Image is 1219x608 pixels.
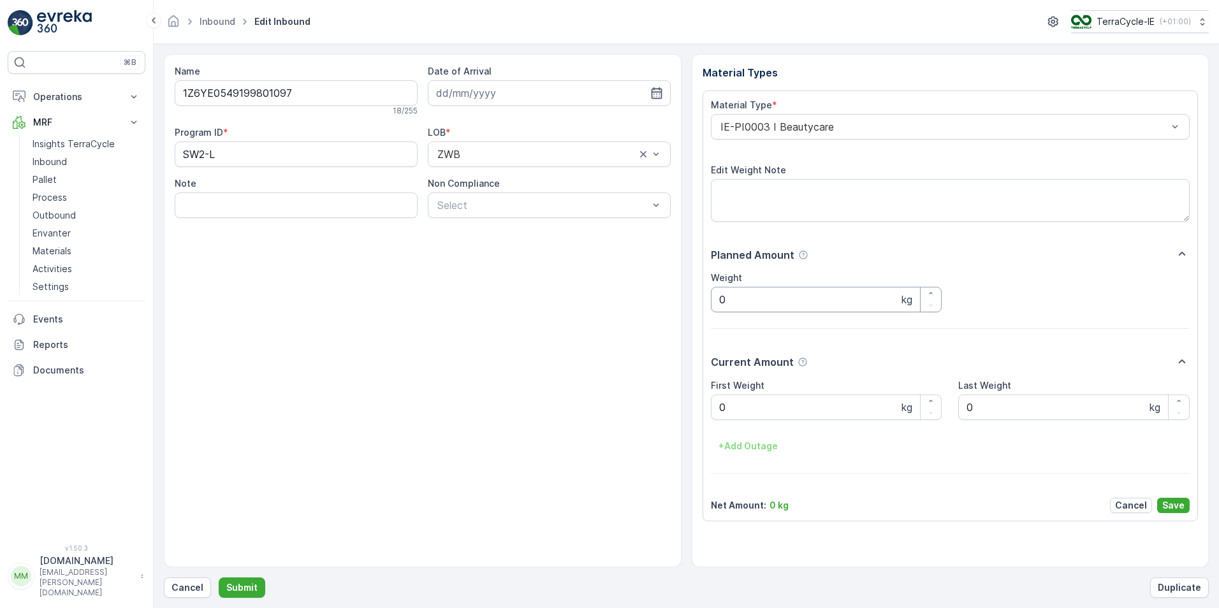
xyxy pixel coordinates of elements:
[393,106,418,116] p: 18 / 255
[124,57,136,68] p: ⌘B
[8,110,145,135] button: MRF
[33,364,140,377] p: Documents
[958,380,1011,391] label: Last Weight
[33,173,57,186] p: Pallet
[33,280,69,293] p: Settings
[711,380,764,391] label: First Weight
[166,19,180,30] a: Homepage
[33,313,140,326] p: Events
[1097,15,1155,28] p: TerraCycle-IE
[226,581,258,594] p: Submit
[175,127,223,138] label: Program ID
[711,164,786,175] label: Edit Weight Note
[1162,499,1185,512] p: Save
[27,189,145,206] a: Process
[33,227,71,240] p: Envanter
[428,66,492,76] label: Date of Arrival
[27,278,145,296] a: Settings
[27,171,145,189] a: Pallet
[11,566,31,586] div: MM
[428,127,446,138] label: LOB
[33,209,76,222] p: Outbound
[33,90,120,103] p: Operations
[428,178,500,189] label: Non Compliance
[27,224,145,242] a: Envanter
[33,245,71,257] p: Materials
[1071,15,1091,29] img: TC_CKGxpWm.png
[1071,10,1209,33] button: TerraCycle-IE(+01:00)
[8,307,145,332] a: Events
[703,65,1199,80] p: Material Types
[437,198,648,213] p: Select
[27,260,145,278] a: Activities
[770,499,789,512] p: 0 kg
[27,153,145,171] a: Inbound
[798,357,808,367] div: Help Tooltip Icon
[252,15,313,28] span: Edit Inbound
[27,206,145,224] a: Outbound
[33,116,120,129] p: MRF
[1115,499,1147,512] p: Cancel
[1110,498,1152,513] button: Cancel
[711,272,742,283] label: Weight
[175,178,196,189] label: Note
[719,440,778,452] p: + Add Outage
[37,10,92,36] img: logo_light-DOdMpM7g.png
[711,354,794,370] p: Current Amount
[175,66,200,76] label: Name
[711,99,772,110] label: Material Type
[8,544,145,552] span: v 1.50.3
[8,358,145,383] a: Documents
[33,138,115,150] p: Insights TerraCycle
[33,191,67,204] p: Process
[711,436,785,456] button: +Add Outage
[901,400,912,415] p: kg
[798,250,808,260] div: Help Tooltip Icon
[33,338,140,351] p: Reports
[33,263,72,275] p: Activities
[219,577,265,598] button: Submit
[8,332,145,358] a: Reports
[8,554,145,598] button: MM[DOMAIN_NAME][EMAIL_ADDRESS][PERSON_NAME][DOMAIN_NAME]
[172,581,203,594] p: Cancel
[200,16,235,27] a: Inbound
[1158,581,1201,594] p: Duplicate
[8,84,145,110] button: Operations
[8,10,33,36] img: logo
[711,499,766,512] p: Net Amount :
[711,247,794,263] p: Planned Amount
[40,567,134,598] p: [EMAIL_ADDRESS][PERSON_NAME][DOMAIN_NAME]
[33,156,67,168] p: Inbound
[428,80,671,106] input: dd/mm/yyyy
[1160,17,1191,27] p: ( +01:00 )
[1157,498,1190,513] button: Save
[40,554,134,567] p: [DOMAIN_NAME]
[901,292,912,307] p: kg
[1150,400,1160,415] p: kg
[164,577,211,598] button: Cancel
[27,135,145,153] a: Insights TerraCycle
[1150,577,1209,598] button: Duplicate
[27,242,145,260] a: Materials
